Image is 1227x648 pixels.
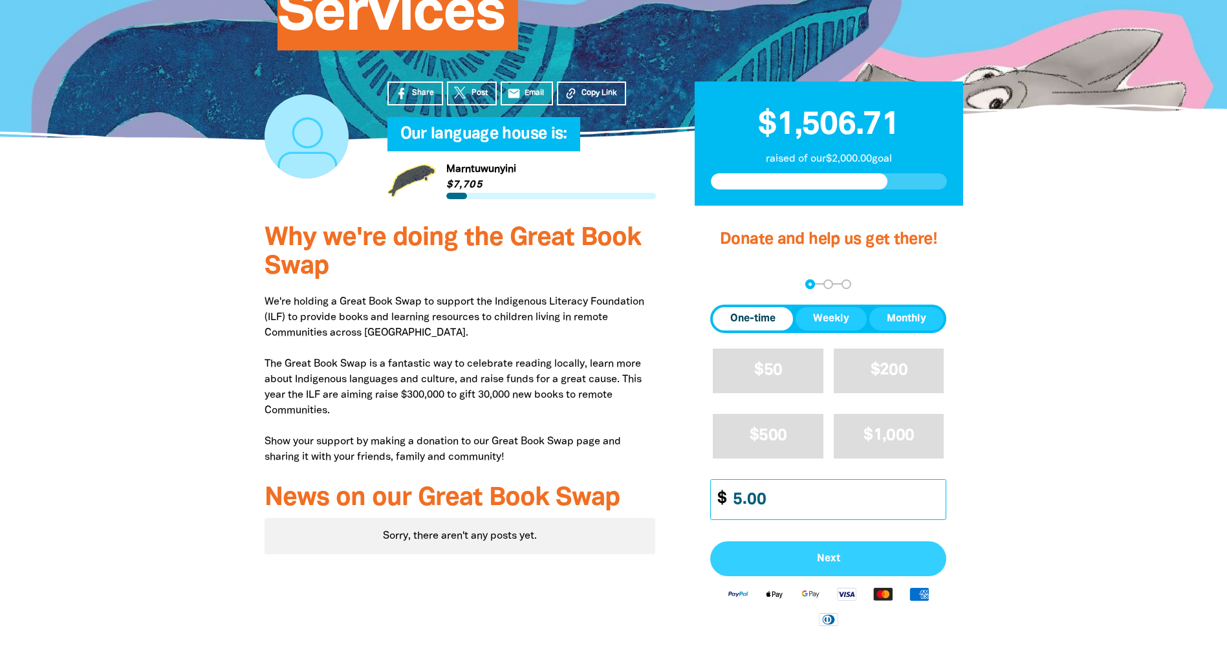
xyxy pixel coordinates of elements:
[557,81,626,105] button: Copy Link
[823,279,833,289] button: Navigate to step 2 of 3 to enter your details
[710,541,946,576] button: Pay with Credit Card
[758,111,899,140] span: $1,506.71
[710,305,946,333] div: Donation frequency
[713,414,823,459] button: $500
[810,612,847,627] img: Diners Club logo
[724,480,946,519] input: Enter custom amount
[871,363,907,378] span: $200
[756,587,792,601] img: Apple Pay logo
[387,81,443,105] a: Share
[865,587,901,601] img: Mastercard logo
[720,587,756,601] img: Paypal logo
[730,311,776,327] span: One-time
[265,518,656,554] div: Sorry, there aren't any posts yet.
[834,349,944,393] button: $200
[887,311,926,327] span: Monthly
[805,279,815,289] button: Navigate to step 1 of 3 to enter your donation amount
[501,81,554,105] a: emailEmail
[711,151,947,167] p: raised of our $2,000.00 goal
[710,576,946,636] div: Available payment methods
[813,311,849,327] span: Weekly
[412,87,434,99] span: Share
[265,484,656,513] h3: News on our Great Book Swap
[265,294,656,465] p: We're holding a Great Book Swap to support the Indigenous Literacy Foundation (ILF) to provide bo...
[720,232,937,247] span: Donate and help us get there!
[387,138,656,146] h6: My Team
[842,279,851,289] button: Navigate to step 3 of 3 to enter your payment details
[796,307,867,330] button: Weekly
[901,587,937,601] img: American Express logo
[750,428,787,443] span: $500
[834,414,944,459] button: $1,000
[869,307,944,330] button: Monthly
[581,87,617,99] span: Copy Link
[863,428,914,443] span: $1,000
[507,87,521,100] i: email
[829,587,865,601] img: Visa logo
[754,363,782,378] span: $50
[724,554,932,564] span: Next
[792,587,829,601] img: Google Pay logo
[265,226,641,279] span: Why we're doing the Great Book Swap
[400,127,567,151] span: Our language house is:
[711,480,726,519] span: $
[525,87,544,99] span: Email
[472,87,488,99] span: Post
[447,81,497,105] a: Post
[713,307,793,330] button: One-time
[265,518,656,554] div: Paginated content
[713,349,823,393] button: $50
